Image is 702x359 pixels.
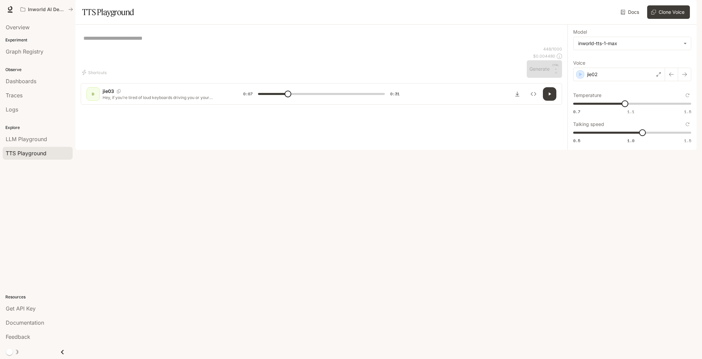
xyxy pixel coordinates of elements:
button: Reset to default [684,121,691,128]
button: All workspaces [17,3,76,16]
button: Download audio [511,87,524,101]
button: Copy Voice ID [114,89,123,93]
p: jie03 [103,88,114,95]
div: inworld-tts-1-max [578,40,680,47]
p: 448 / 1000 [543,46,562,52]
p: jie02 [587,71,598,78]
p: Inworld AI Demos [28,7,66,12]
p: Model [573,30,587,34]
span: 0.7 [573,109,580,115]
button: Clone Voice [647,5,690,19]
span: 1.5 [684,109,691,115]
p: Voice [573,61,585,65]
button: Inspect [527,87,540,101]
p: Temperature [573,93,601,98]
p: Hey, if you’re tired of loud keyboards driving you or your roommates crazy, check this out—the Ma... [103,95,227,100]
div: inworld-tts-1-max [574,37,691,50]
div: D [88,89,99,99]
span: 0.5 [573,138,580,143]
span: 1.1 [627,109,634,115]
span: 1.0 [627,138,634,143]
span: 0:31 [390,91,400,97]
span: 1.5 [684,138,691,143]
span: 0:07 [243,91,253,97]
p: Talking speed [573,122,604,127]
button: Shortcuts [81,67,109,78]
p: $ 0.004480 [533,53,555,59]
a: Docs [619,5,642,19]
button: Reset to default [684,92,691,99]
h1: TTS Playground [82,5,134,19]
